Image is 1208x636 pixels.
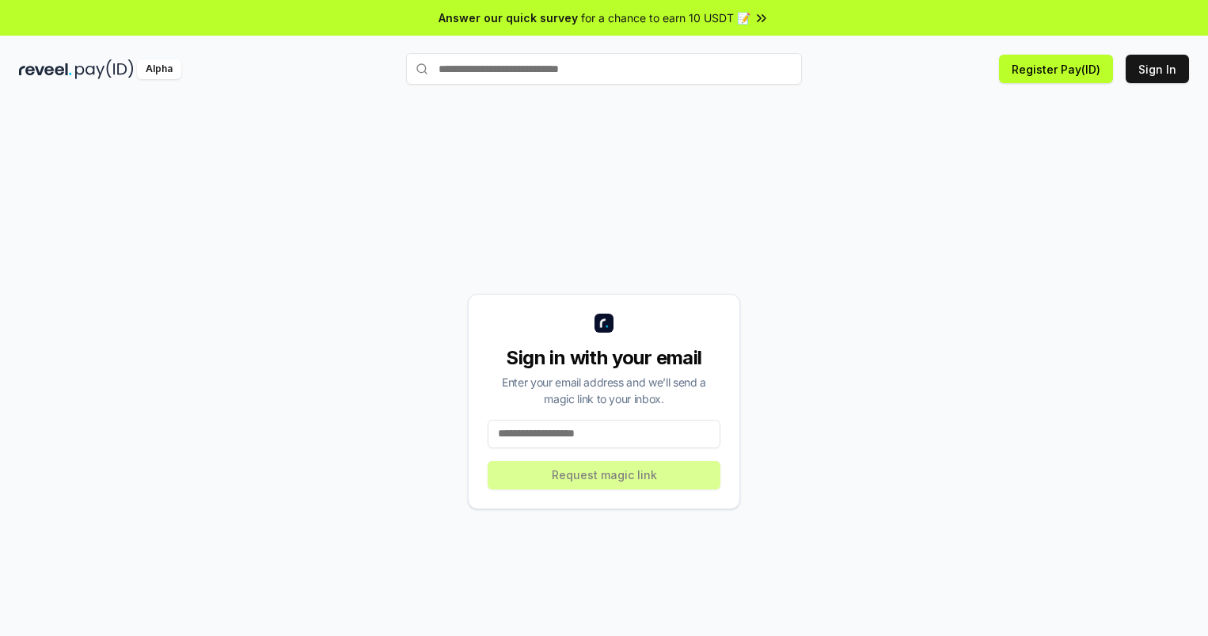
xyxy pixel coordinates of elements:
button: Register Pay(ID) [999,55,1113,83]
div: Sign in with your email [488,345,720,371]
span: Answer our quick survey [439,10,578,26]
img: reveel_dark [19,59,72,79]
img: pay_id [75,59,134,79]
div: Enter your email address and we’ll send a magic link to your inbox. [488,374,720,407]
img: logo_small [595,314,613,333]
div: Alpha [137,59,181,79]
button: Sign In [1126,55,1189,83]
span: for a chance to earn 10 USDT 📝 [581,10,750,26]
